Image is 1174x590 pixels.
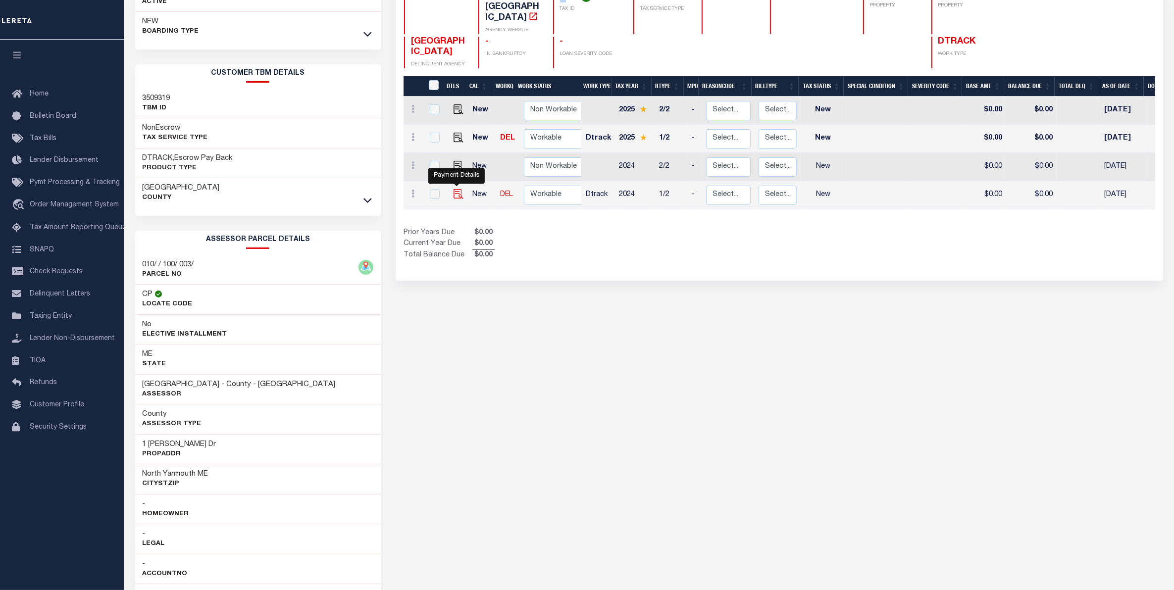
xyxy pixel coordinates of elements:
[964,153,1006,181] td: $0.00
[687,153,702,181] td: -
[422,76,443,97] th: &nbsp;
[143,133,208,143] p: Tax Service Type
[143,17,199,27] h3: NEW
[962,76,1004,97] th: Base Amt: activate to sort column ascending
[938,37,976,46] span: DTRACK
[443,76,465,97] th: DTLS
[485,37,489,46] span: -
[468,153,496,181] td: New
[964,181,1006,209] td: $0.00
[655,97,687,125] td: 2/2
[468,125,496,153] td: New
[801,153,846,181] td: New
[143,499,189,509] h3: -
[485,27,541,34] p: AGENCY WEBSITE
[30,224,126,231] span: Tax Amount Reporting Queue
[560,37,563,46] span: -
[143,390,336,399] p: Assessor
[640,5,690,13] p: TAX SERVICE TYPE
[560,5,622,13] p: TAX ID
[1144,76,1161,97] th: Docs
[514,76,581,97] th: Work Status
[699,76,752,97] th: ReasonCode: activate to sort column ascending
[938,50,994,58] p: WORK TYPE
[30,379,57,386] span: Refunds
[652,76,684,97] th: RType: activate to sort column ascending
[1100,153,1146,181] td: [DATE]
[1098,76,1144,97] th: As of Date: activate to sort column ascending
[143,409,202,419] h3: County
[655,125,687,153] td: 1/2
[612,76,652,97] th: Tax Year: activate to sort column ascending
[1006,97,1057,125] td: $0.00
[560,50,622,58] p: LOAN SEVERITY CODE
[135,64,381,83] h2: CUSTOMER TBM DETAILS
[655,153,687,181] td: 2/2
[30,335,115,342] span: Lender Non-Disbursement
[143,330,227,340] p: Elective Installment
[143,183,220,193] h3: [GEOGRAPHIC_DATA]
[908,76,962,97] th: Severity Code: activate to sort column ascending
[615,181,655,209] td: 2024
[580,76,612,97] th: Work Type
[143,320,152,330] h3: No
[30,201,119,208] span: Order Management System
[465,76,492,97] th: CAL: activate to sort column ascending
[143,380,336,390] h3: [GEOGRAPHIC_DATA] - County - [GEOGRAPHIC_DATA]
[143,469,208,479] h3: North Yarmouth ME
[655,181,687,209] td: 1/2
[143,94,170,103] h3: 3509319
[143,123,208,133] h3: NonEscrow
[752,76,799,97] th: BillType: activate to sort column ascending
[582,181,615,209] td: Dtrack
[143,449,216,459] p: PropAddr
[801,181,846,209] td: New
[12,199,28,212] i: travel_explore
[428,168,485,184] div: Payment Details
[135,231,381,249] h2: ASSESSOR PARCEL DETAILS
[143,290,153,299] h3: CP
[30,357,46,364] span: TIQA
[30,313,72,320] span: Taxing Entity
[799,76,844,97] th: Tax Status: activate to sort column ascending
[964,125,1006,153] td: $0.00
[468,181,496,209] td: New
[801,125,846,153] td: New
[687,125,702,153] td: -
[485,50,541,58] p: IN BANKRUPTCY
[1055,76,1098,97] th: Total DLQ: activate to sort column ascending
[143,153,233,163] h3: DTRACK,Escrow Pay Back
[143,349,166,359] h3: ME
[30,113,76,120] span: Bulletin Board
[143,419,202,429] p: Assessor Type
[1006,181,1057,209] td: $0.00
[687,181,702,209] td: -
[500,135,515,142] a: DEL
[1006,153,1057,181] td: $0.00
[143,270,194,280] p: PARCEL NO
[143,509,189,519] p: Homeowner
[404,228,472,239] td: Prior Years Due
[30,401,84,408] span: Customer Profile
[684,76,699,97] th: MPO
[143,299,193,309] p: Locate Code
[1006,125,1057,153] td: $0.00
[472,250,495,261] span: $0.00
[143,163,233,173] p: Product Type
[801,97,846,125] td: New
[30,268,83,275] span: Check Requests
[143,193,220,203] p: County
[143,103,170,113] p: TBM ID
[615,153,655,181] td: 2024
[472,239,495,249] span: $0.00
[500,191,513,198] a: DEL
[30,179,120,186] span: Pymt Processing & Tracking
[1100,97,1146,125] td: [DATE]
[964,97,1006,125] td: $0.00
[615,97,655,125] td: 2025
[143,260,194,270] h3: 010/ / 100/ 003/
[143,27,199,37] p: BOARDING TYPE
[411,37,465,57] span: [GEOGRAPHIC_DATA]
[30,291,90,297] span: Delinquent Letters
[844,76,908,97] th: Special Condition: activate to sort column ascending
